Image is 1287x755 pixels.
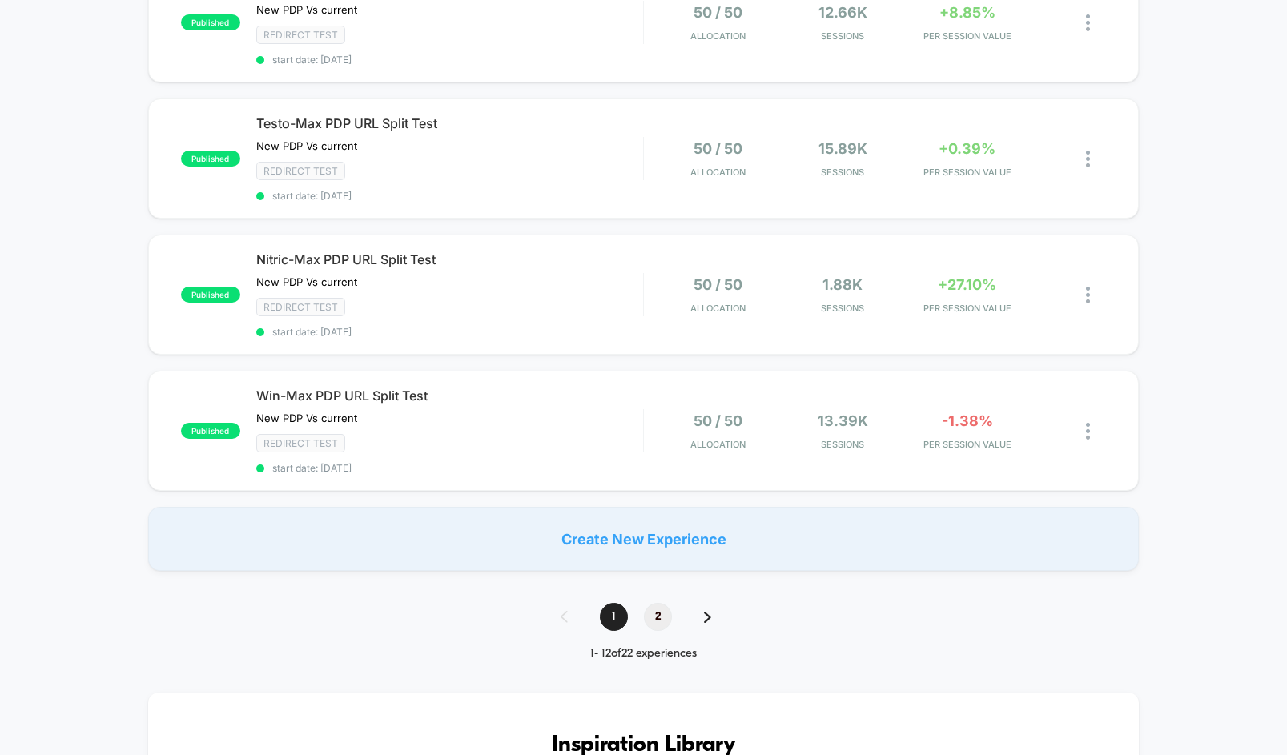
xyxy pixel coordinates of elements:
span: Redirect Test [256,434,345,452]
span: Sessions [785,30,901,42]
span: 13.39k [818,412,868,429]
span: 1.88k [822,276,863,293]
span: 1 [600,603,628,631]
span: 2 [644,603,672,631]
span: -1.38% [942,412,993,429]
span: 50 / 50 [694,412,742,429]
span: +27.10% [938,276,996,293]
img: close [1086,14,1090,31]
div: 1 - 12 of 22 experiences [545,647,743,661]
span: 12.66k [818,4,867,21]
span: PER SESSION VALUE [909,30,1025,42]
span: New PDP Vs current [256,139,357,152]
span: Win-Max PDP URL Split Test [256,388,643,404]
span: 50 / 50 [694,276,742,293]
span: Allocation [690,30,746,42]
span: Sessions [785,167,901,178]
span: start date: [DATE] [256,190,643,202]
span: +0.39% [939,140,995,157]
span: Redirect Test [256,162,345,180]
span: New PDP Vs current [256,3,357,16]
span: published [181,423,240,439]
span: +8.85% [939,4,995,21]
span: New PDP Vs current [256,275,357,288]
img: pagination forward [704,612,711,623]
span: published [181,287,240,303]
span: PER SESSION VALUE [909,303,1025,314]
span: 15.89k [818,140,867,157]
span: published [181,14,240,30]
img: close [1086,151,1090,167]
span: 50 / 50 [694,140,742,157]
span: Sessions [785,303,901,314]
span: start date: [DATE] [256,462,643,474]
span: start date: [DATE] [256,326,643,338]
img: close [1086,287,1090,303]
span: Redirect Test [256,26,345,44]
span: published [181,151,240,167]
span: Allocation [690,439,746,450]
span: PER SESSION VALUE [909,439,1025,450]
span: New PDP Vs current [256,412,357,424]
span: start date: [DATE] [256,54,643,66]
span: Allocation [690,167,746,178]
span: Sessions [785,439,901,450]
span: Allocation [690,303,746,314]
img: close [1086,423,1090,440]
span: PER SESSION VALUE [909,167,1025,178]
span: Nitric-Max PDP URL Split Test [256,251,643,267]
div: Create New Experience [148,507,1139,571]
span: Redirect Test [256,298,345,316]
span: 50 / 50 [694,4,742,21]
span: Testo-Max PDP URL Split Test [256,115,643,131]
